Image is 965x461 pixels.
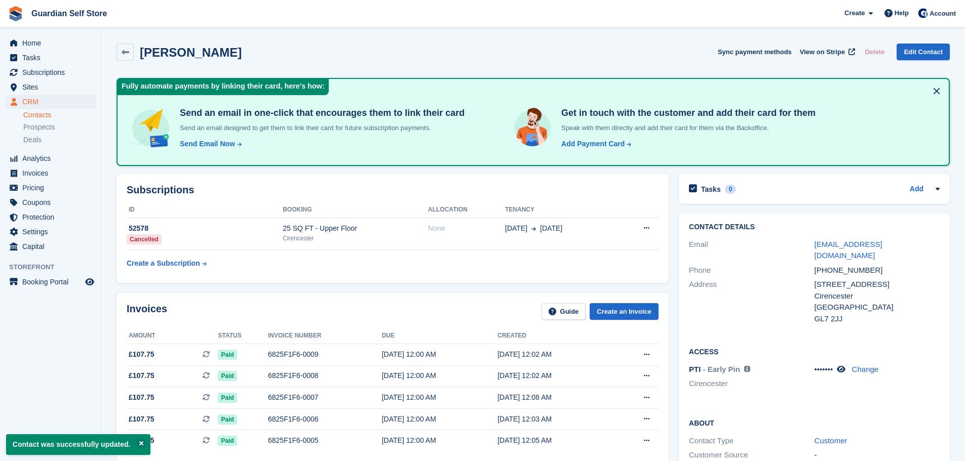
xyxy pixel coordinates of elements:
span: £107.75 [129,392,155,403]
span: CRM [22,95,83,109]
a: menu [5,151,96,165]
div: Fully automate payments by linking their card, here's how: [118,79,329,95]
span: Analytics [22,151,83,165]
a: menu [5,166,96,180]
th: Tenancy [505,202,617,218]
div: Add Payment Card [561,139,625,149]
h2: Contact Details [689,223,940,231]
a: Guide [542,303,586,320]
a: Preview store [84,276,96,288]
a: menu [5,210,96,224]
div: Cirencester [283,234,428,243]
div: 6825F1F6-0007 [268,392,382,403]
a: menu [5,275,96,289]
div: [DATE] 12:00 AM [382,414,497,425]
img: icon-info-grey-7440780725fd019a000dd9b08b2336e03edf1995a4989e88bcd33f0948082b44.svg [744,366,750,372]
a: menu [5,80,96,94]
span: Paid [218,414,237,425]
span: Tasks [22,51,83,65]
div: 52578 [127,223,283,234]
li: Cirencester [689,378,814,390]
button: Sync payment methods [718,44,792,60]
a: menu [5,36,96,50]
a: Customer [815,436,847,445]
h4: Send an email in one-click that encourages them to link their card [176,107,465,119]
h2: About [689,417,940,428]
th: Due [382,328,497,344]
div: Cirencester [815,290,940,302]
div: [DATE] 12:00 AM [382,370,497,381]
span: Subscriptions [22,65,83,79]
a: menu [5,65,96,79]
span: Settings [22,225,83,239]
a: menu [5,195,96,209]
span: Protection [22,210,83,224]
div: [PHONE_NUMBER] [815,265,940,276]
img: Tom Scott [918,8,928,18]
span: Pricing [22,181,83,195]
h2: Tasks [701,185,721,194]
span: Capital [22,239,83,254]
span: Paid [218,436,237,446]
div: Create a Subscription [127,258,200,269]
a: Prospects [23,122,96,133]
a: [EMAIL_ADDRESS][DOMAIN_NAME] [815,240,882,260]
a: menu [5,181,96,195]
th: Invoice number [268,328,382,344]
p: Contact was successfully updated. [6,434,150,455]
a: menu [5,95,96,109]
div: Customer Source [689,449,814,461]
span: Deals [23,135,42,145]
div: [STREET_ADDRESS] [815,279,940,290]
a: Add [910,184,923,195]
span: £107.75 [129,370,155,381]
a: Edit Contact [897,44,950,60]
div: Phone [689,265,814,276]
div: 6825F1F6-0006 [268,414,382,425]
span: PTI [689,365,701,373]
div: GL7 2JJ [815,313,940,325]
span: Create [844,8,865,18]
a: menu [5,225,96,239]
div: [DATE] 12:03 AM [497,414,613,425]
a: menu [5,239,96,254]
a: View on Stripe [796,44,857,60]
span: Storefront [9,262,101,272]
span: Home [22,36,83,50]
a: Create an Invoice [590,303,659,320]
span: ••••••• [815,365,833,373]
div: 6825F1F6-0008 [268,370,382,381]
div: [DATE] 12:02 AM [497,349,613,360]
div: 25 SQ FT - Upper Floor [283,223,428,234]
th: Allocation [428,202,505,218]
div: None [428,223,505,234]
span: [DATE] [540,223,562,234]
span: Coupons [22,195,83,209]
div: [DATE] 12:08 AM [497,392,613,403]
div: [GEOGRAPHIC_DATA] [815,302,940,313]
th: Status [218,328,268,344]
div: Contact Type [689,435,814,447]
div: [DATE] 12:00 AM [382,392,497,403]
a: Change [852,365,879,373]
div: 6825F1F6-0005 [268,435,382,446]
span: Paid [218,371,237,381]
span: Account [930,9,956,19]
th: Amount [127,328,218,344]
a: Contacts [23,110,96,120]
span: [DATE] [505,223,527,234]
span: Prospects [23,122,55,132]
span: - Early Pin [703,365,740,373]
p: Speak with them directly and add their card for them via the Backoffice. [557,123,816,133]
a: menu [5,51,96,65]
div: Send Email Now [180,139,235,149]
h2: Access [689,346,940,356]
span: £107.75 [129,435,155,446]
div: - [815,449,940,461]
div: Email [689,239,814,262]
h2: [PERSON_NAME] [140,46,242,59]
div: [DATE] 12:00 AM [382,349,497,360]
a: Add Payment Card [557,139,632,149]
img: send-email-b5881ef4c8f827a638e46e229e590028c7e36e3a6c99d2365469aff88783de13.svg [130,107,172,149]
span: £107.75 [129,414,155,425]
